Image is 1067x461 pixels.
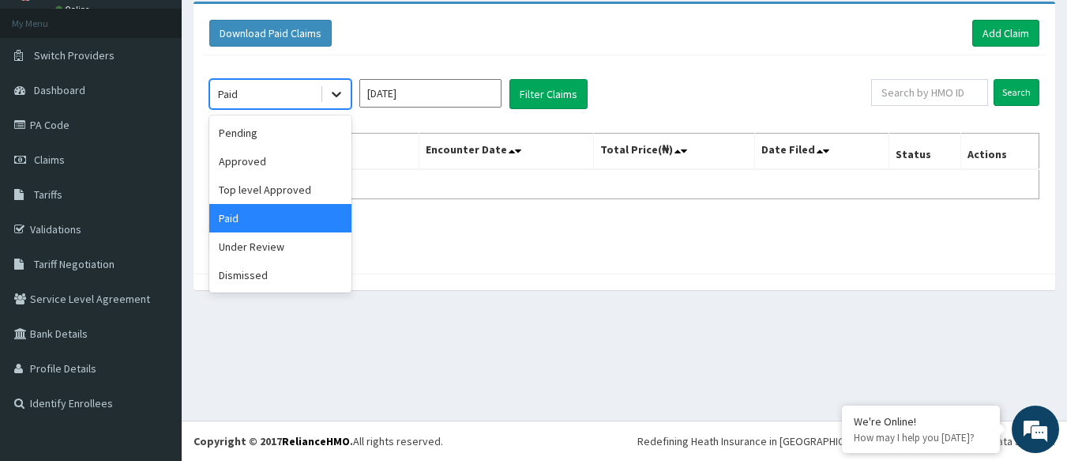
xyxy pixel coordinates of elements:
[92,133,218,293] span: We're online!
[359,79,502,108] input: Select Month and Year
[34,153,65,167] span: Claims
[889,134,960,170] th: Status
[209,147,351,176] div: Approved
[8,300,301,355] textarea: Type your message and hit 'Enter'
[209,176,351,204] div: Top level Approved
[419,134,593,170] th: Encounter Date
[218,86,238,102] div: Paid
[209,261,351,289] div: Dismissed
[209,20,332,47] button: Download Paid Claims
[34,83,85,97] span: Dashboard
[854,431,988,444] p: How may I help you today?
[972,20,1039,47] a: Add Claim
[193,434,353,448] strong: Copyright © 2017 .
[994,79,1039,106] input: Search
[593,134,755,170] th: Total Price(₦)
[637,433,1055,449] div: Redefining Heath Insurance in [GEOGRAPHIC_DATA] using Telemedicine and Data Science!
[34,257,115,271] span: Tariff Negotiation
[55,4,93,15] a: Online
[209,119,351,147] div: Pending
[854,414,988,429] div: We're Online!
[82,89,265,109] div: Chat with us now
[282,434,350,448] a: RelianceHMO
[34,187,62,202] span: Tariffs
[182,421,1067,461] footer: All rights reserved.
[209,232,351,261] div: Under Review
[29,79,64,119] img: d_794563401_company_1708531726252_794563401
[871,79,988,106] input: Search by HMO ID
[34,48,115,62] span: Switch Providers
[259,8,297,46] div: Minimize live chat window
[209,204,351,232] div: Paid
[961,134,1039,170] th: Actions
[755,134,889,170] th: Date Filed
[509,79,588,109] button: Filter Claims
